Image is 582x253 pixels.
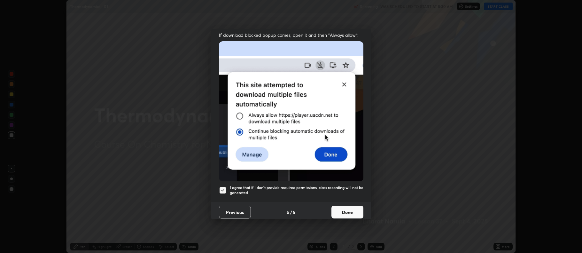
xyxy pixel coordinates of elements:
h5: I agree that if I don't provide required permissions, class recording will not be generated [230,185,363,195]
h4: 5 [287,209,290,216]
button: Done [331,206,363,218]
button: Previous [219,206,251,218]
span: If download blocked popup comes, open it and then "Always allow": [219,32,363,38]
img: downloads-permission-blocked.gif [219,41,363,181]
h4: 5 [293,209,295,216]
h4: / [290,209,292,216]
